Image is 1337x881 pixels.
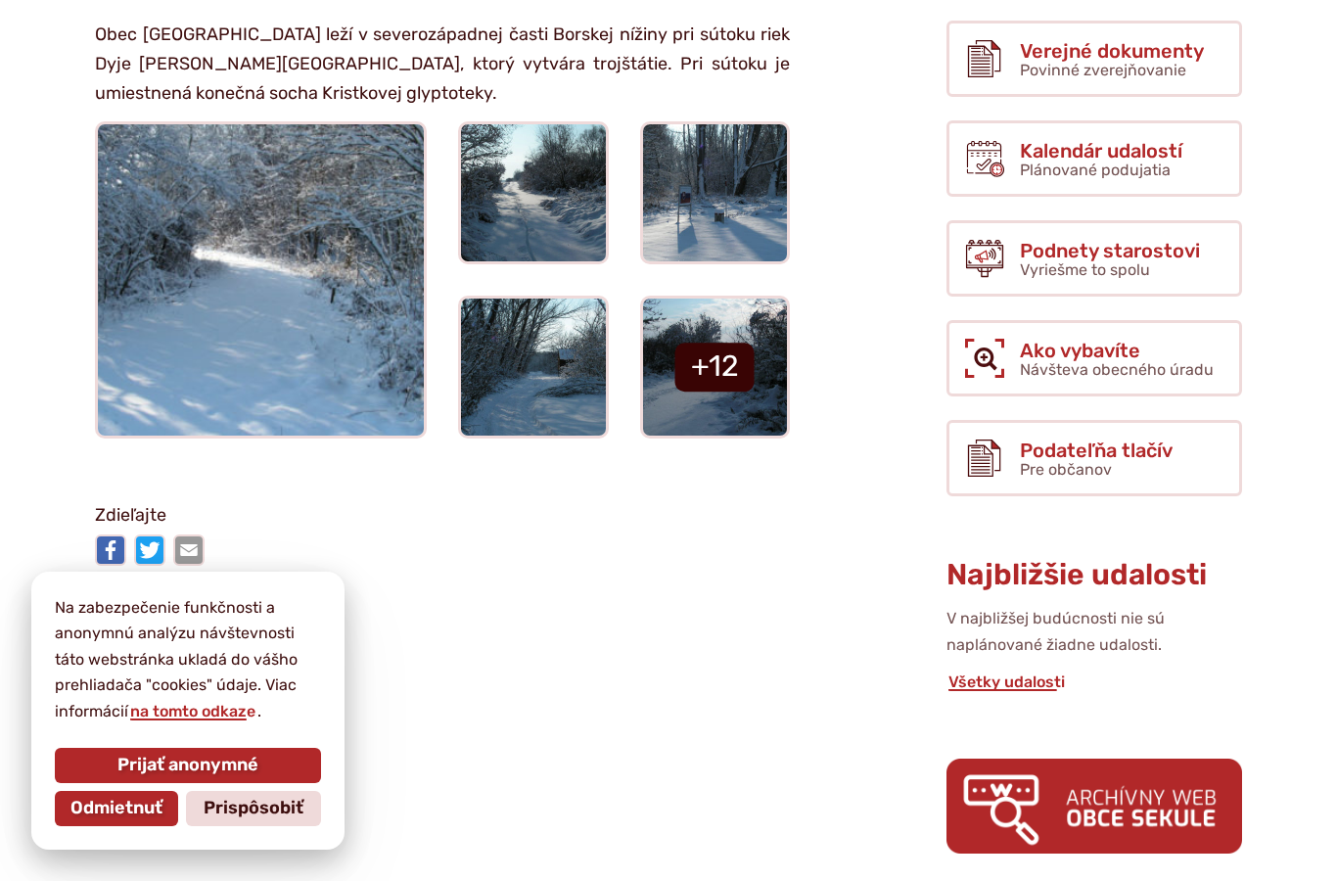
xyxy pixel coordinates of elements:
[55,748,321,783] button: Prijať anonymné
[1020,140,1182,162] span: Kalendár udalostí
[1020,61,1186,79] span: Povinné zverejňovanie
[134,534,165,566] img: Zdieľať na Twitteri
[946,759,1242,854] img: archiv.png
[95,534,126,566] img: Zdieľať na Facebooku
[946,120,1242,197] a: Kalendár udalostí Plánované podujatia
[95,501,790,531] p: Zdieľajte
[946,320,1242,396] a: Ako vybavíte Návšteva obecného úradu
[204,798,303,819] span: Prispôsobiť
[1020,260,1150,279] span: Vyriešme to spolu
[643,124,788,261] a: Otvoriť obrázok v popupe.
[946,559,1242,591] h3: Najbližšie udalosti
[1020,460,1112,479] span: Pre občanov
[95,21,790,108] p: Obec [GEOGRAPHIC_DATA] leží v severozápadnej časti Borskej nížiny pri sútoku riek Dyje [PERSON_NA...
[946,21,1242,97] a: Verejné dokumenty Povinné zverejňovanie
[1020,40,1204,62] span: Verejné dokumenty
[1020,161,1171,179] span: Plánované podujatia
[117,755,258,776] span: Prijať anonymné
[946,672,1067,691] a: Všetky udalosti
[641,123,788,263] img: 3
[55,595,321,724] p: Na zabezpečenie funkčnosti a anonymnú analýzu návštevnosti táto webstránka ukladá do vášho prehli...
[643,299,788,436] a: Otvoriť obrázok v popupe.
[55,791,178,826] button: Odmietnuť
[1020,440,1173,461] span: Podateľňa tlačív
[70,798,162,819] span: Odmietnuť
[1020,360,1214,379] span: Návšteva obecného úradu
[1020,340,1214,361] span: Ako vybavíte
[460,298,607,438] img: 4
[460,123,607,263] img: 2
[173,534,205,566] img: Zdieľať e-mailom
[461,124,606,261] a: Otvoriť obrázok v popupe.
[946,606,1242,658] p: V najbližšej budúcnosti nie sú naplánované žiadne udalosti.
[1020,240,1200,261] span: Podnety starostovi
[946,220,1242,297] a: Podnety starostovi Vyriešme to spolu
[461,299,606,436] a: Otvoriť obrázok v popupe.
[186,791,321,826] button: Prispôsobiť
[128,702,257,720] a: na tomto odkaze
[98,124,424,434] a: Otvoriť obrázok v popupe.
[95,121,428,438] img: 1
[946,420,1242,496] a: Podateľňa tlačív Pre občanov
